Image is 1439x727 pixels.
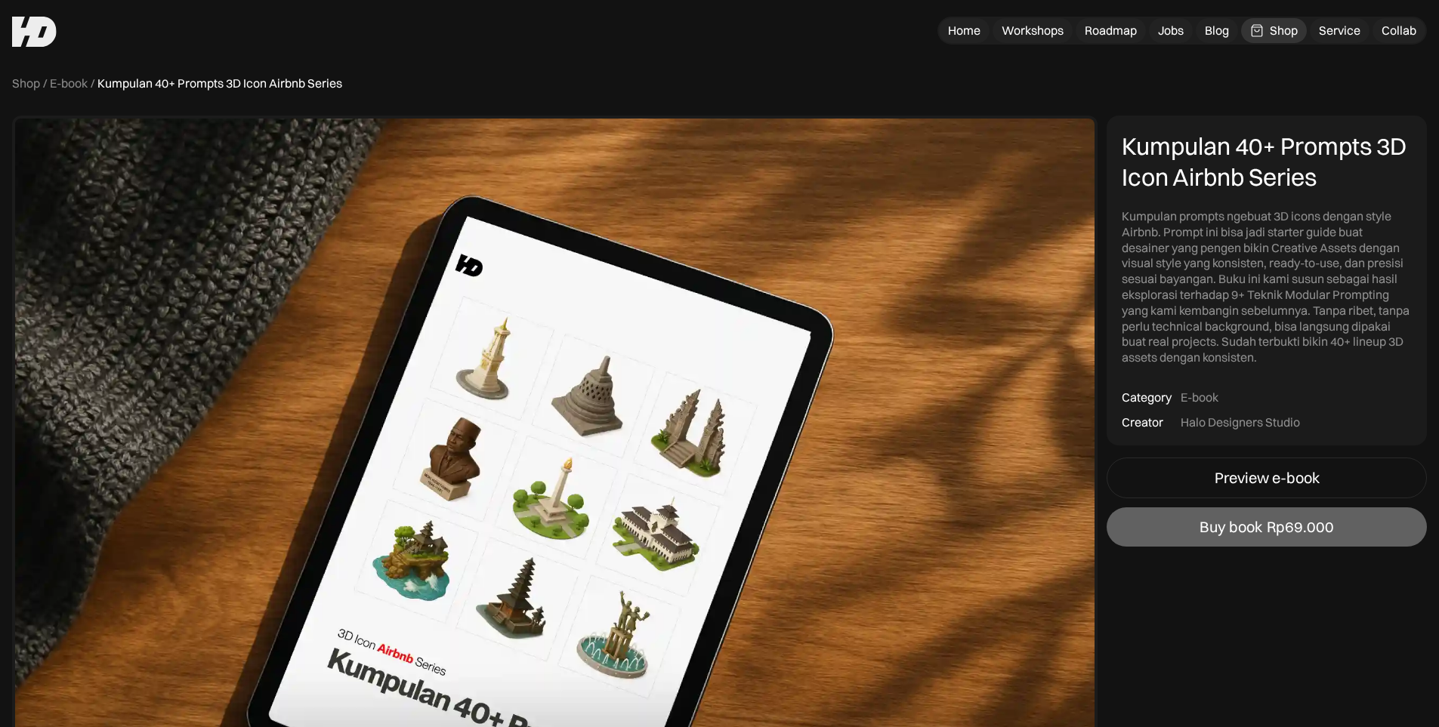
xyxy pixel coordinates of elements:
div: Roadmap [1085,23,1137,39]
div: Creator [1122,414,1163,430]
div: Workshops [1002,23,1064,39]
div: Home [948,23,980,39]
div: Kumpulan 40+ Prompts 3D Icon Airbnb Series [97,75,342,91]
a: Buy bookRp69.000 [1107,507,1427,547]
a: Shop [12,75,40,91]
a: Home [939,18,990,43]
a: Workshops [993,18,1073,43]
a: Service [1310,18,1370,43]
div: Collab [1382,23,1416,39]
a: Preview e-book [1107,457,1427,498]
a: Jobs [1149,18,1193,43]
a: Roadmap [1076,18,1146,43]
div: Buy book [1200,518,1262,536]
div: / [43,75,47,91]
a: Blog [1196,18,1238,43]
div: Blog [1205,23,1229,39]
div: Kumpulan prompts ngebuat 3D icons dengan style Airbnb. Prompt ini bisa jadi starter guide buat de... [1122,208,1412,365]
div: Preview e-book [1215,469,1320,487]
a: E-book [50,75,88,91]
div: Category [1122,390,1172,405]
a: Shop [1241,18,1307,43]
div: / [91,75,94,91]
div: Shop [1270,23,1298,39]
div: Service [1319,23,1360,39]
div: Rp69.000 [1267,518,1334,536]
div: Jobs [1158,23,1184,39]
div: Halo Designers Studio [1181,414,1300,430]
div: E-book [1181,390,1218,405]
a: Collab [1373,18,1425,43]
div: Kumpulan 40+ Prompts 3D Icon Airbnb Series [1122,131,1412,193]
